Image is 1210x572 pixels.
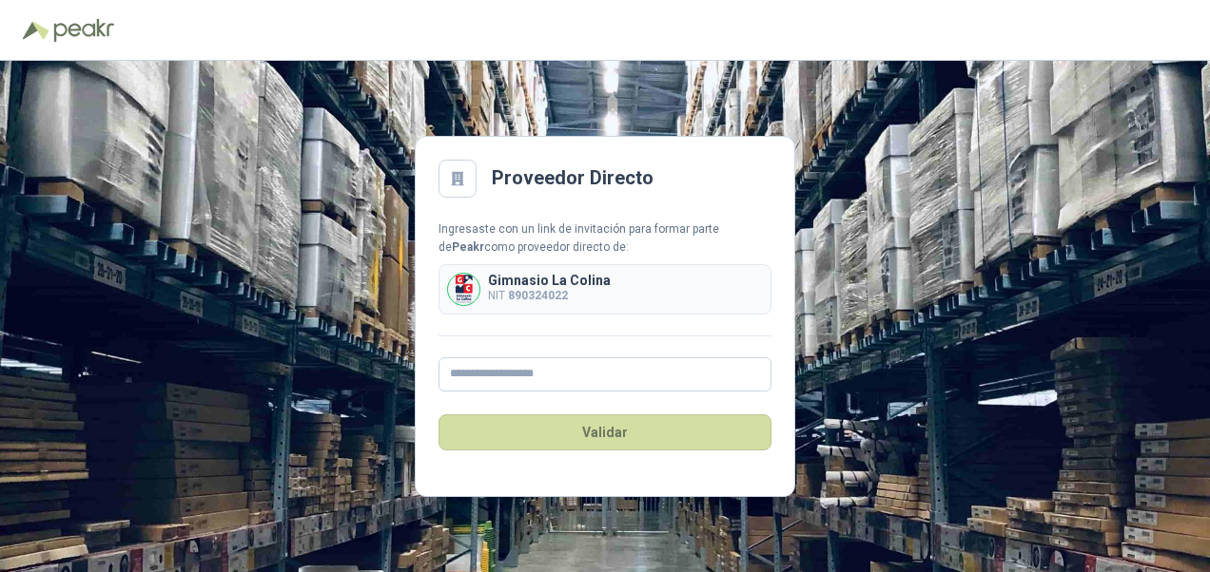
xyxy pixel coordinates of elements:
img: Company Logo [448,274,479,305]
p: Gimnasio La Colina [488,274,611,287]
b: 890324022 [508,289,568,302]
img: Peakr [53,19,114,42]
p: NIT [488,287,611,305]
img: Logo [23,21,49,40]
h2: Proveedor Directo [492,163,654,193]
button: Validar [439,414,771,450]
b: Peakr [452,240,484,254]
div: Ingresaste con un link de invitación para formar parte de como proveedor directo de: [439,220,771,257]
